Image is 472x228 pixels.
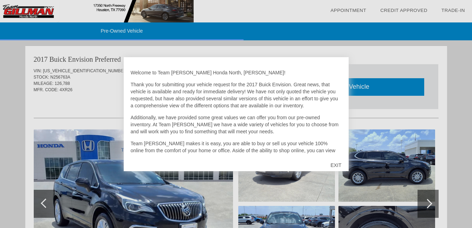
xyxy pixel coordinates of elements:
p: Team [PERSON_NAME] makes it is easy, you are able to buy or sell us your vehicle 100% online from... [131,140,342,175]
div: EXIT [323,155,348,176]
p: Additionally, we have provided some great values we can offer you from our pre-owned inventory. A... [131,114,342,135]
p: Welcome to Team [PERSON_NAME] Honda North, [PERSON_NAME]! [131,69,342,76]
a: Credit Approved [380,8,427,13]
a: Appointment [330,8,366,13]
a: Trade-In [441,8,465,13]
p: Thank you for submitting your vehicle request for the 2017 Buick Envision. Great news, that vehic... [131,81,342,109]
